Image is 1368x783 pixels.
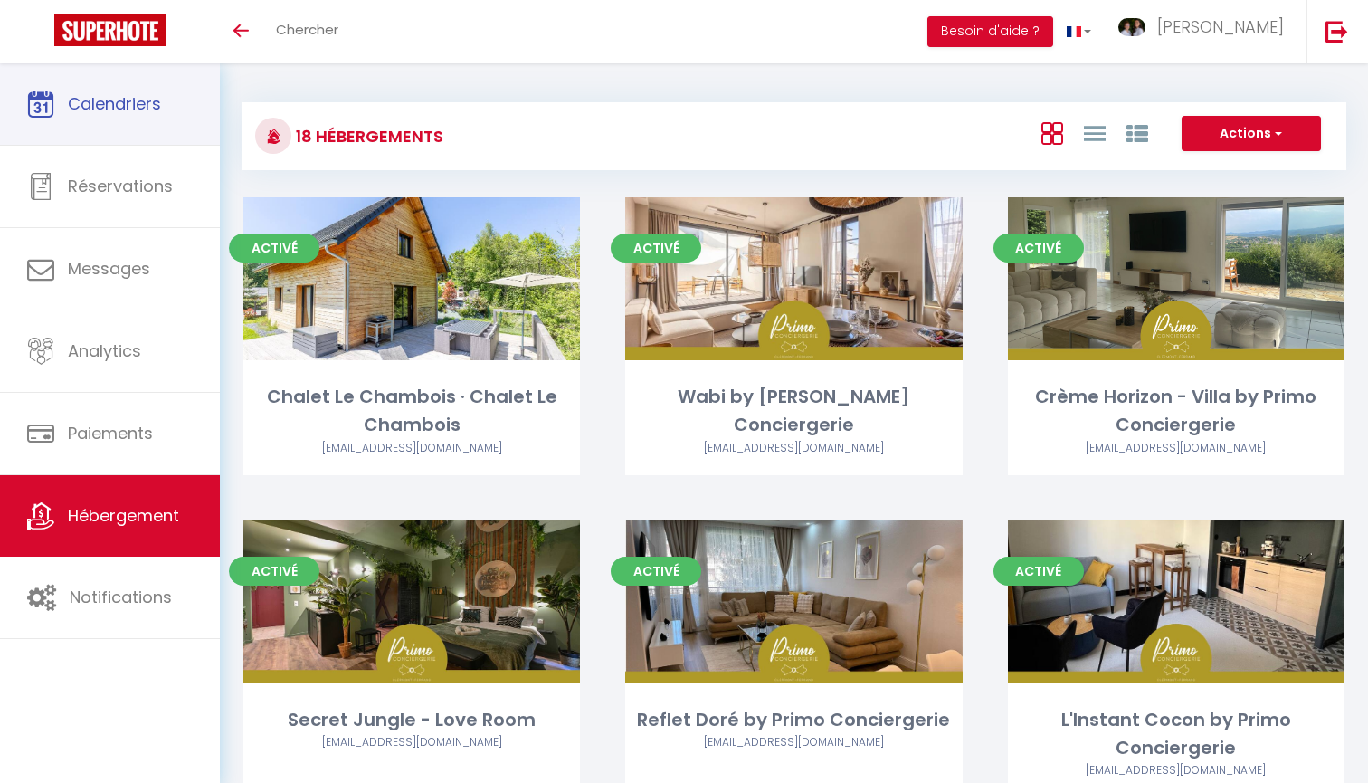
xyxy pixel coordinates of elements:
span: Activé [611,234,701,263]
span: Notifications [70,586,172,608]
span: Activé [229,557,319,586]
span: Activé [993,234,1084,263]
button: Besoin d'aide ? [927,16,1053,47]
img: logout [1325,20,1348,43]
span: [PERSON_NAME] [1157,15,1284,38]
div: Airbnb [625,734,962,751]
div: Chalet Le Chambois · Chalet Le Chambois [243,383,580,440]
span: Activé [611,557,701,586]
span: Messages [68,257,150,280]
div: Crème Horizon - Villa by Primo Conciergerie [1008,383,1344,440]
img: ... [1118,18,1145,36]
span: Calendriers [68,92,161,115]
div: Wabi by [PERSON_NAME] Conciergerie [625,383,962,440]
span: Analytics [68,339,141,362]
a: Vue en Box [1041,118,1063,148]
a: Vue par Groupe [1126,118,1148,148]
div: L'Instant Cocon by Primo Conciergerie [1008,706,1344,763]
div: Airbnb [1008,440,1344,457]
div: Airbnb [625,440,962,457]
div: Airbnb [243,734,580,751]
span: Chercher [276,20,338,39]
span: Paiements [68,422,153,444]
span: Activé [229,234,319,263]
span: Activé [993,557,1084,586]
button: Actions [1182,116,1321,152]
span: Hébergement [68,504,179,527]
div: Reflet Doré by Primo Conciergerie [625,706,962,734]
div: Airbnb [1008,762,1344,779]
img: Super Booking [54,14,166,46]
div: Airbnb [243,440,580,457]
a: Vue en Liste [1084,118,1106,148]
div: Secret Jungle - Love Room [243,706,580,734]
h3: 18 Hébergements [291,116,443,157]
span: Réservations [68,175,173,197]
